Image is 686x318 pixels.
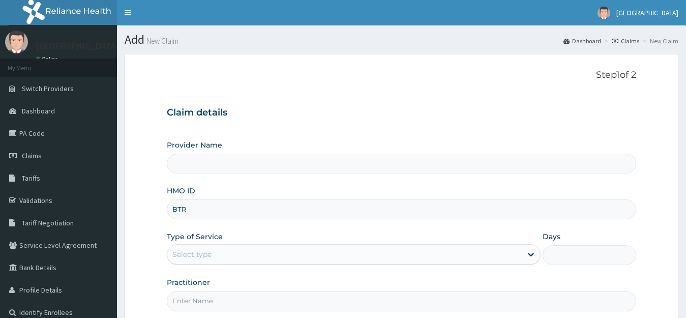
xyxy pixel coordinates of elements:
[543,232,560,242] label: Days
[167,70,637,81] p: Step 1 of 2
[167,291,637,311] input: Enter Name
[22,106,55,115] span: Dashboard
[167,277,210,287] label: Practitioner
[167,107,637,119] h3: Claim details
[22,174,40,183] span: Tariffs
[616,8,678,17] span: [GEOGRAPHIC_DATA]
[640,37,678,45] li: New Claim
[36,41,120,50] p: [GEOGRAPHIC_DATA]
[125,33,678,46] h1: Add
[167,140,222,150] label: Provider Name
[167,199,637,219] input: Enter HMO ID
[144,37,178,45] small: New Claim
[167,186,195,196] label: HMO ID
[5,31,28,53] img: User Image
[36,55,60,63] a: Online
[167,232,223,242] label: Type of Service
[563,37,601,45] a: Dashboard
[598,7,610,19] img: User Image
[22,84,74,93] span: Switch Providers
[612,37,639,45] a: Claims
[172,249,212,259] div: Select type
[22,151,42,160] span: Claims
[22,218,74,227] span: Tariff Negotiation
